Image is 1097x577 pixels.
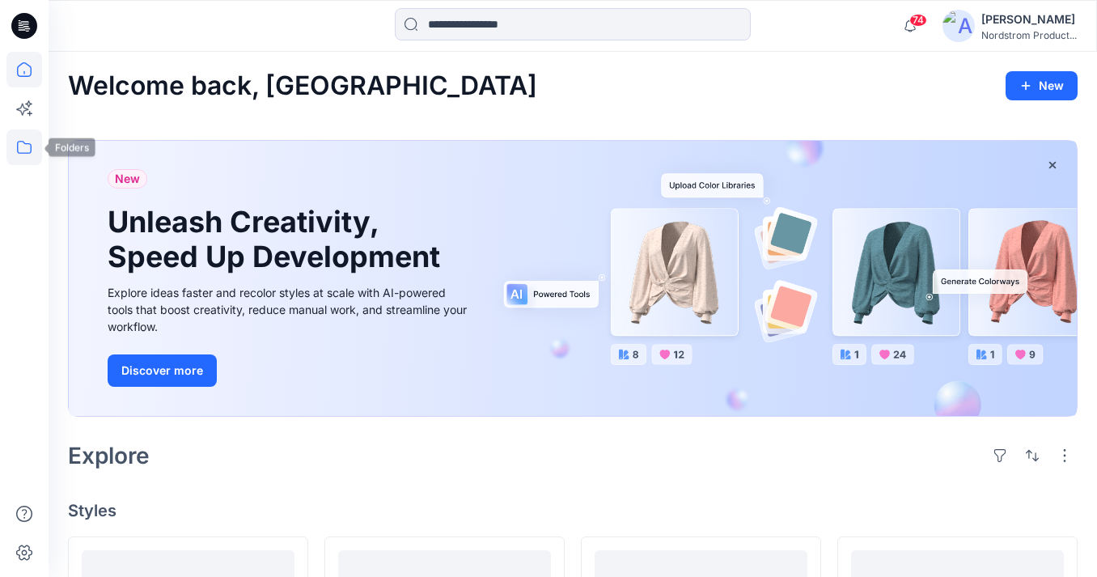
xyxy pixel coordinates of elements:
div: Explore ideas faster and recolor styles at scale with AI-powered tools that boost creativity, red... [108,284,472,335]
button: Discover more [108,354,217,387]
span: New [115,169,140,189]
h4: Styles [68,501,1078,520]
div: Nordstrom Product... [981,29,1077,41]
span: 74 [909,14,927,27]
h2: Explore [68,443,150,469]
h2: Welcome back, [GEOGRAPHIC_DATA] [68,71,537,101]
div: [PERSON_NAME] [981,10,1077,29]
a: Discover more [108,354,472,387]
h1: Unleash Creativity, Speed Up Development [108,205,447,274]
img: avatar [942,10,975,42]
button: New [1006,71,1078,100]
